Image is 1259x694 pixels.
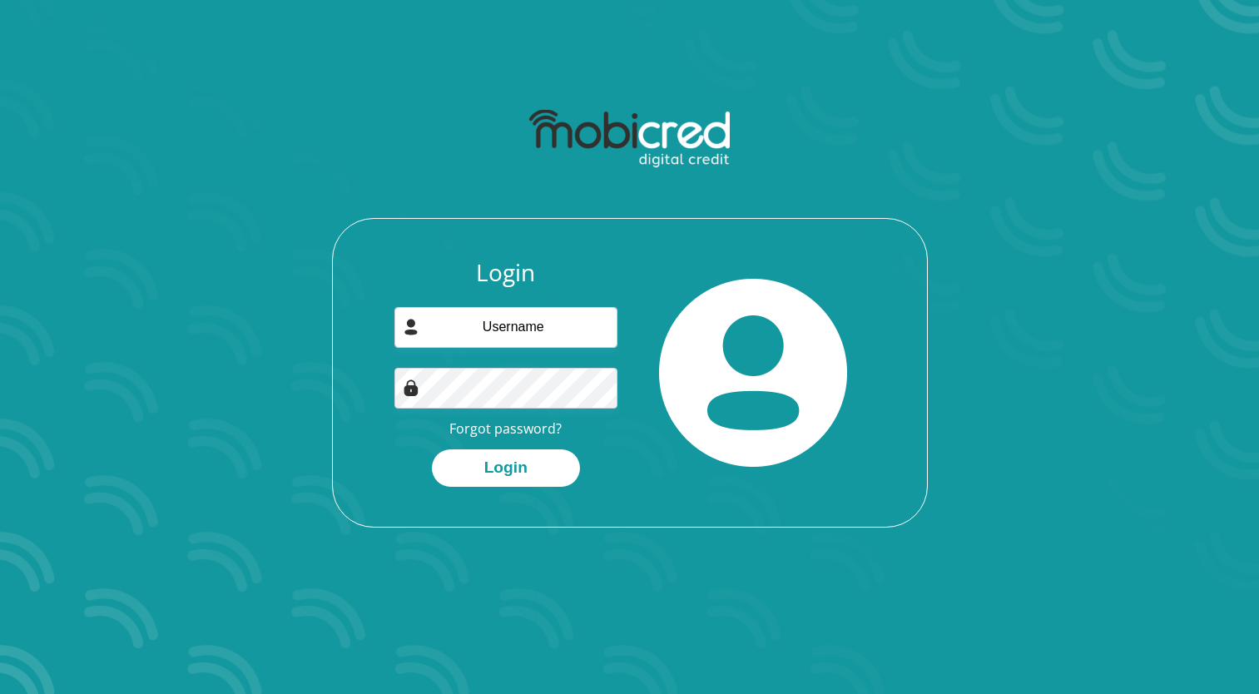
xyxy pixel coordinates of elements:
[449,419,562,438] a: Forgot password?
[432,449,580,487] button: Login
[403,319,419,335] img: user-icon image
[529,110,730,168] img: mobicred logo
[394,259,617,287] h3: Login
[394,307,617,348] input: Username
[403,379,419,396] img: Image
